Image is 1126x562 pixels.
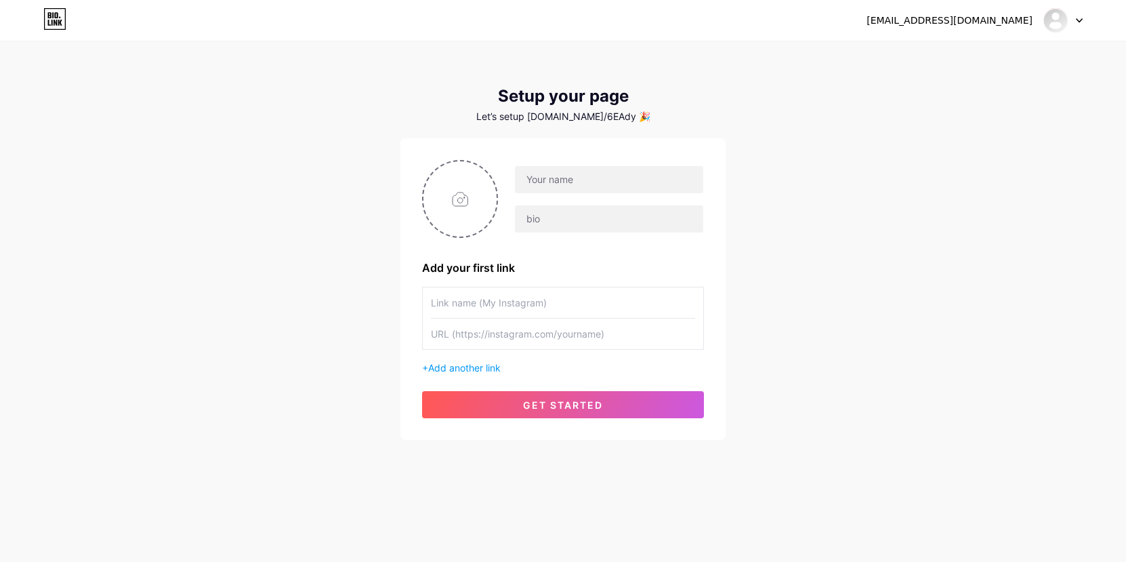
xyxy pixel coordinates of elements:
div: + [422,361,704,375]
input: Link name (My Instagram) [431,287,695,318]
div: Setup your page [400,87,726,106]
div: Add your first link [422,260,704,276]
span: get started [523,399,603,411]
button: get started [422,391,704,418]
div: [EMAIL_ADDRESS][DOMAIN_NAME] [867,14,1033,28]
img: 林沖 [1043,7,1068,33]
span: Add another link [428,362,501,374]
div: Let’s setup [DOMAIN_NAME]/6EAdy 🎉 [400,111,726,122]
input: bio [515,205,703,233]
input: Your name [515,166,703,193]
input: URL (https://instagram.com/yourname) [431,319,695,349]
